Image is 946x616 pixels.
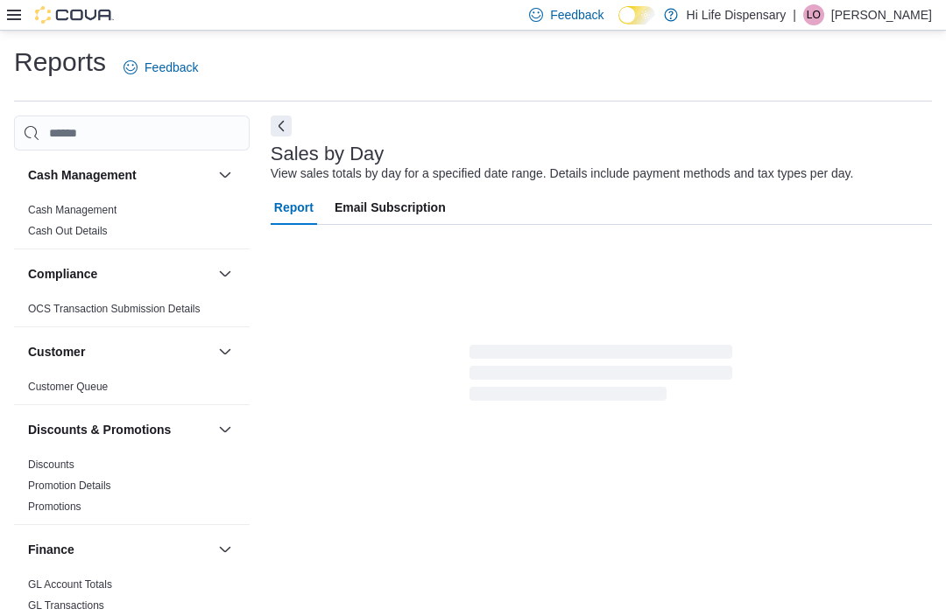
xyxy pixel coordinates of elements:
[28,421,171,438] h3: Discounts & Promotions
[14,199,250,248] div: Cash Management
[28,479,111,492] a: Promotion Details
[14,454,250,524] div: Discounts & Promotions
[469,348,732,404] span: Loading
[28,225,108,237] a: Cash Out Details
[28,343,211,360] button: Customer
[793,4,796,25] p: |
[28,500,81,513] a: Promotions
[807,4,821,25] span: LO
[28,599,104,612] a: GL Transactions
[14,376,250,404] div: Customer
[145,59,198,76] span: Feedback
[14,298,250,326] div: Compliance
[28,166,137,184] h3: Cash Management
[550,6,604,24] span: Feedback
[35,6,114,24] img: Cova
[803,4,824,25] div: Lori Oropeza
[14,45,106,80] h1: Reports
[28,303,201,315] a: OCS Transaction Submission Details
[215,539,236,560] button: Finance
[831,4,932,25] p: [PERSON_NAME]
[215,263,236,284] button: Compliance
[28,343,85,360] h3: Customer
[28,421,211,438] button: Discounts & Promotions
[335,190,446,225] span: Email Subscription
[28,458,74,471] a: Discounts
[271,143,385,164] h3: Sales by Day
[28,541,211,558] button: Finance
[274,190,314,225] span: Report
[116,50,205,85] a: Feedback
[28,381,108,393] a: Customer Queue
[28,204,116,216] a: Cash Management
[215,164,236,185] button: Cash Management
[271,115,292,136] button: Next
[28,265,97,283] h3: Compliance
[687,4,787,25] p: Hi Life Dispensary
[28,578,112,591] a: GL Account Totals
[28,265,211,283] button: Compliance
[28,541,74,558] h3: Finance
[28,166,211,184] button: Cash Management
[618,6,655,24] input: Dark Mode
[271,164,854,183] div: View sales totals by day for a specified date range. Details include payment methods and tax type...
[215,419,236,440] button: Discounts & Promotions
[215,341,236,362] button: Customer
